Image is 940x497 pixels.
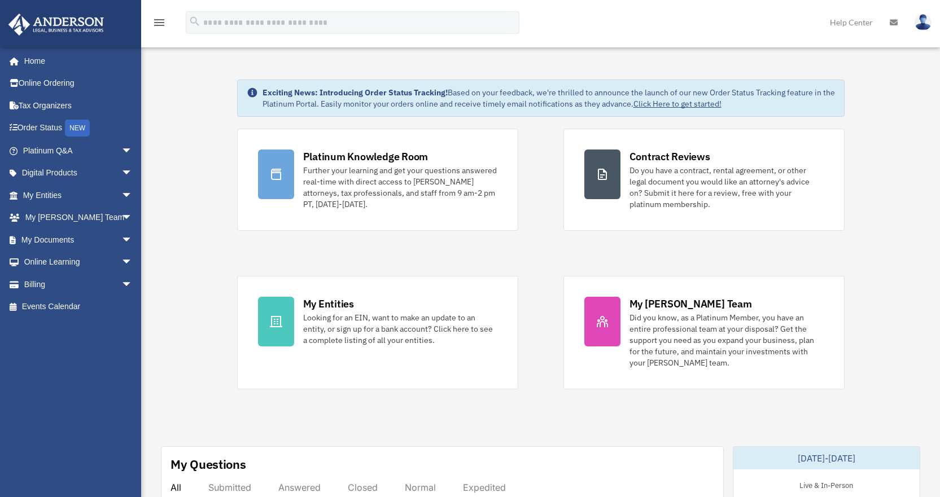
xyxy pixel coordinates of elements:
[152,20,166,29] a: menu
[8,206,150,229] a: My [PERSON_NAME] Teamarrow_drop_down
[152,16,166,29] i: menu
[189,15,201,28] i: search
[121,273,144,296] span: arrow_drop_down
[915,14,932,30] img: User Pic
[8,72,150,95] a: Online Ordering
[121,162,144,185] span: arrow_drop_down
[121,251,144,274] span: arrow_drop_down
[303,165,497,210] div: Further your learning and get your questions answered real-time with direct access to [PERSON_NAM...
[629,312,824,368] div: Did you know, as a Platinum Member, you have an entire professional team at your disposal? Get th...
[237,276,518,389] a: My Entities Looking for an EIN, want to make an update to an entity, or sign up for a bank accoun...
[629,297,752,311] div: My [PERSON_NAME] Team
[237,129,518,231] a: Platinum Knowledge Room Further your learning and get your questions answered real-time with dire...
[405,482,436,493] div: Normal
[65,120,90,137] div: NEW
[633,99,722,109] a: Click Here to get started!
[8,117,150,140] a: Order StatusNEW
[629,149,710,164] div: Contract Reviews
[563,129,845,231] a: Contract Reviews Do you have a contract, rental agreement, or other legal document you would like...
[303,149,429,164] div: Platinum Knowledge Room
[170,482,181,493] div: All
[303,297,354,311] div: My Entities
[121,206,144,230] span: arrow_drop_down
[629,165,824,210] div: Do you have a contract, rental agreement, or other legal document you would like an attorney's ad...
[263,87,448,98] strong: Exciting News: Introducing Order Status Tracking!
[8,94,150,117] a: Tax Organizers
[790,478,862,490] div: Live & In-Person
[170,456,246,473] div: My Questions
[8,296,150,318] a: Events Calendar
[8,228,150,251] a: My Documentsarrow_drop_down
[303,312,497,346] div: Looking for an EIN, want to make an update to an entity, or sign up for a bank account? Click her...
[278,482,321,493] div: Answered
[8,273,150,296] a: Billingarrow_drop_down
[733,447,920,469] div: [DATE]-[DATE]
[563,276,845,389] a: My [PERSON_NAME] Team Did you know, as a Platinum Member, you have an entire professional team at...
[121,184,144,207] span: arrow_drop_down
[5,14,107,36] img: Anderson Advisors Platinum Portal
[348,482,378,493] div: Closed
[8,251,150,274] a: Online Learningarrow_drop_down
[263,87,835,109] div: Based on your feedback, we're thrilled to announce the launch of our new Order Status Tracking fe...
[8,184,150,206] a: My Entitiesarrow_drop_down
[463,482,506,493] div: Expedited
[8,50,144,72] a: Home
[8,162,150,184] a: Digital Productsarrow_drop_down
[121,228,144,252] span: arrow_drop_down
[8,139,150,162] a: Platinum Q&Aarrow_drop_down
[121,139,144,162] span: arrow_drop_down
[208,482,251,493] div: Submitted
